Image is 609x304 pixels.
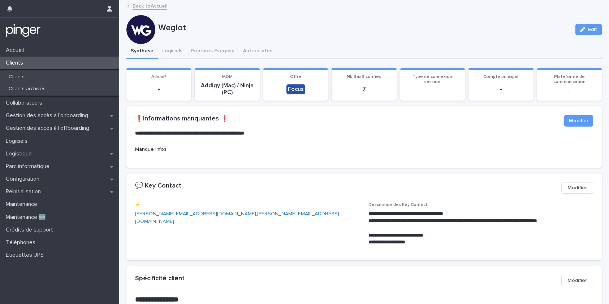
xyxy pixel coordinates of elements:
p: Addigy (Mac) / Ninja (PC) [199,82,255,96]
button: Modifier [561,182,593,194]
span: Compte principal [483,75,518,79]
span: Nb SaaS confiés [347,75,381,79]
p: Crédits de support [3,226,59,233]
p: Manque infos [135,146,282,153]
span: Plateforme de communication [553,75,586,84]
span: ⚡️ [135,203,141,207]
button: Synthèse [126,44,158,59]
p: Téléphones [3,239,41,246]
p: Maintenance [3,201,43,208]
span: Modifier [569,117,588,124]
span: Offre [290,75,301,79]
p: - [473,86,529,93]
button: Modifier [561,275,593,286]
span: Modifier [567,184,587,191]
img: mTgBEunGTSyRkCgitkcU [6,23,41,38]
p: - [131,86,187,93]
p: Clients [3,60,29,66]
p: Gestion des accès à l’onboarding [3,112,94,119]
div: Focus [286,84,305,94]
p: Étiquettes UPS [3,252,49,259]
p: Réinitialisation [3,188,47,195]
p: Configuration [3,176,45,182]
p: - [541,88,597,95]
button: Logiciels [158,44,187,59]
p: Clients [3,74,30,80]
button: Modifier [564,115,593,127]
p: , [135,210,360,225]
p: - [405,88,461,95]
a: [PERSON_NAME][EMAIL_ADDRESS][DOMAIN_NAME] [135,211,256,216]
p: Clients archivés [3,86,51,92]
span: MDM [222,75,233,79]
p: Gestion des accès à l’offboarding [3,125,95,132]
button: Features Everping [187,44,239,59]
p: 7 [336,86,392,93]
h2: ❗️Informations manquantes ❗️ [135,115,229,123]
span: Admin? [151,75,167,79]
p: Weglot [158,23,570,33]
span: Type de connexion session [413,75,452,84]
p: Accueil [3,47,30,54]
p: Logistique [3,150,38,157]
h2: Spécificité client [135,275,185,283]
p: Collaborateurs [3,100,48,106]
a: [PERSON_NAME][EMAIL_ADDRESS][DOMAIN_NAME] [135,211,339,224]
p: Parc informatique [3,163,55,170]
h2: 💬 Key Contact [135,182,181,190]
span: Description des Key Contact [368,203,427,207]
span: Modifier [567,277,587,284]
button: Autres infos [239,44,277,59]
a: Back toAccueil [133,1,167,10]
p: Logiciels [3,138,33,145]
span: Edit [588,27,597,32]
p: Maintenance 🆕 [3,214,52,221]
button: Edit [575,24,602,35]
